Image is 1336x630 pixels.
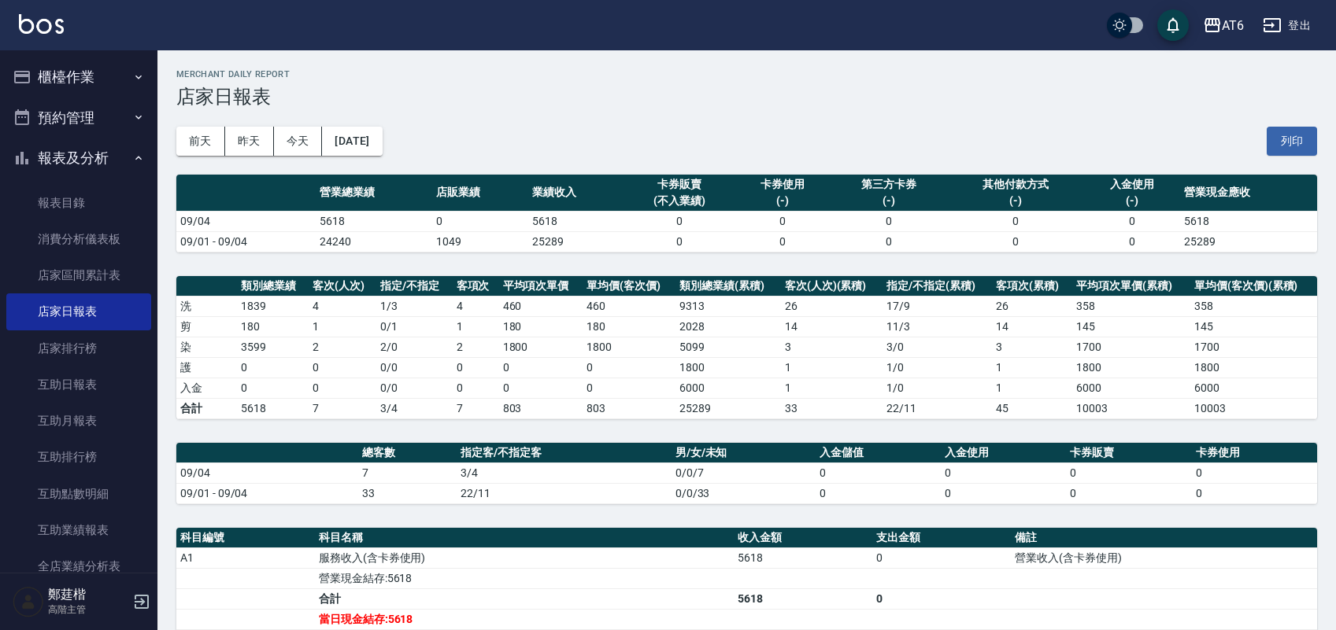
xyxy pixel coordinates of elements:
[1084,211,1180,231] td: 0
[6,403,151,439] a: 互助月報表
[358,462,457,483] td: 7
[872,588,1011,609] td: 0
[583,276,675,297] th: 單均價(客次價)
[883,337,992,357] td: 3 / 0
[176,69,1317,79] h2: Merchant Daily Report
[176,357,237,378] td: 護
[499,378,583,398] td: 0
[316,211,432,231] td: 5618
[781,398,883,418] td: 33
[1180,175,1317,212] th: 營業現金應收
[237,337,309,357] td: 3599
[528,175,624,212] th: 業績收入
[376,378,452,398] td: 0 / 0
[781,337,883,357] td: 3
[453,296,499,316] td: 4
[316,231,432,252] td: 24240
[176,175,1317,252] table: a dense table
[237,316,309,337] td: 180
[1088,193,1176,209] div: (-)
[1190,276,1317,297] th: 單均價(客次價)(累積)
[672,483,816,503] td: 0/0/33
[1072,357,1190,378] td: 1800
[176,398,237,418] td: 合計
[315,528,734,548] th: 科目名稱
[274,127,323,156] button: 今天
[315,547,734,568] td: 服務收入(含卡券使用)
[499,337,583,357] td: 1800
[1011,547,1317,568] td: 營業收入(含卡券使用)
[376,276,452,297] th: 指定/不指定
[6,548,151,584] a: 全店業績分析表
[176,231,316,252] td: 09/01 - 09/04
[1011,528,1317,548] th: 備註
[672,462,816,483] td: 0/0/7
[583,337,675,357] td: 1800
[583,357,675,378] td: 0
[176,211,316,231] td: 09/04
[453,337,499,357] td: 2
[583,316,675,337] td: 180
[6,98,151,138] button: 預約管理
[376,316,452,337] td: 0 / 1
[947,211,1084,231] td: 0
[883,276,992,297] th: 指定/不指定(累積)
[457,443,672,463] th: 指定客/不指定客
[499,316,583,337] td: 180
[309,357,376,378] td: 0
[6,367,151,403] a: 互助日報表
[941,443,1066,463] th: 入金使用
[951,176,1080,193] div: 其他付款方式
[309,337,376,357] td: 2
[237,357,309,378] td: 0
[453,378,499,398] td: 0
[6,476,151,512] a: 互助點數明細
[315,568,734,588] td: 營業現金結存:5618
[176,443,1317,504] table: a dense table
[735,231,831,252] td: 0
[781,378,883,398] td: 1
[453,276,499,297] th: 客項次
[816,443,941,463] th: 入金儲值
[1197,9,1250,42] button: AT6
[315,609,734,629] td: 當日現金結存:5618
[628,193,731,209] div: (不入業績)
[1072,378,1190,398] td: 6000
[237,296,309,316] td: 1839
[6,439,151,475] a: 互助排行榜
[734,547,872,568] td: 5618
[781,296,883,316] td: 26
[738,176,827,193] div: 卡券使用
[883,357,992,378] td: 1 / 0
[831,231,947,252] td: 0
[628,176,731,193] div: 卡券販賣
[735,211,831,231] td: 0
[176,528,315,548] th: 科目編號
[992,276,1072,297] th: 客項次(累積)
[831,211,947,231] td: 0
[48,602,128,617] p: 高階主管
[358,483,457,503] td: 33
[528,231,624,252] td: 25289
[941,483,1066,503] td: 0
[947,231,1084,252] td: 0
[781,357,883,378] td: 1
[583,398,675,418] td: 803
[376,357,452,378] td: 0 / 0
[992,398,1072,418] td: 45
[432,175,528,212] th: 店販業績
[675,296,781,316] td: 9313
[1066,483,1191,503] td: 0
[1190,378,1317,398] td: 6000
[1072,337,1190,357] td: 1700
[738,193,827,209] div: (-)
[376,337,452,357] td: 2 / 0
[309,316,376,337] td: 1
[176,86,1317,108] h3: 店家日報表
[872,547,1011,568] td: 0
[176,127,225,156] button: 前天
[734,528,872,548] th: 收入金額
[1192,462,1317,483] td: 0
[176,316,237,337] td: 剪
[1190,296,1317,316] td: 358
